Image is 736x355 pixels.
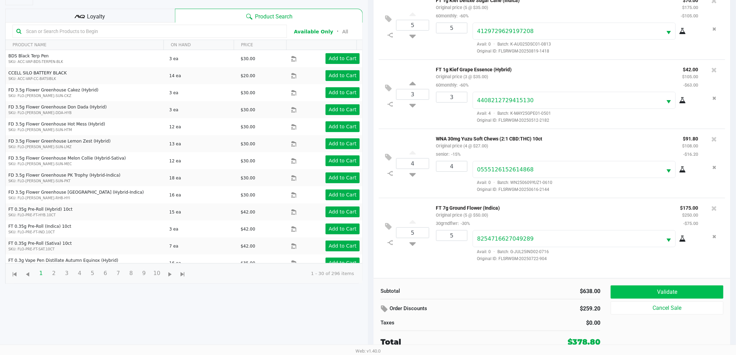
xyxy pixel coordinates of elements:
app-button-loader: Add to Cart [329,56,357,61]
span: Go to the previous page [21,266,34,280]
span: Avail: 4 Batch: K-MAY25GPE01-0501 [473,111,551,116]
button: Remove the package from the orderLine [710,23,719,35]
td: 3 ea [166,220,238,237]
span: Page 8 [125,267,138,280]
span: ᛫ [333,28,342,35]
td: 14 ea [166,67,238,84]
button: Add to Cart [326,207,360,217]
span: 4129729629197208 [477,28,534,34]
span: Go to the next page [163,266,177,280]
span: Original ID: FLSRWGM-20250819-1418 [473,48,698,54]
p: SKU: FLO-[PERSON_NAME]-RHB-HYI [8,195,163,201]
span: Original ID: FLSRWGM-20250616-2144 [473,186,698,193]
th: PRODUCT NAME [6,40,163,50]
button: Add to Cart [326,224,360,234]
span: Original ID: FLSRWGM-20250722-904 [473,256,698,262]
small: -$75.00 [683,221,698,226]
span: Page 5 [86,267,99,280]
div: Subtotal [381,287,485,295]
input: Scan or Search Products to Begin [23,26,283,37]
span: Go to the next page [166,270,175,279]
td: FT 0.3g Vape Pen Distillate Autumn Equinox (Hybrid) [6,255,166,272]
span: 0555126152614868 [477,166,534,173]
small: $175.00 [682,5,698,10]
span: Page 9 [137,267,151,280]
button: Add to Cart [326,258,360,268]
span: $30.00 [241,107,255,112]
button: Add to Cart [326,121,360,132]
td: 12 ea [166,118,238,135]
app-button-loader: Add to Cart [329,209,357,215]
div: $0.00 [496,319,600,327]
app-button-loader: Add to Cart [329,141,357,146]
span: $30.00 [241,142,255,146]
span: Product Search [255,13,293,21]
td: FD 3.5g Flower Greenhouse PK Trophy (Hybrid-Indica) [6,169,166,186]
small: 60monthly: [436,13,469,18]
inline-svg: Split item qty to new line [384,100,396,109]
app-button-loader: Add to Cart [329,192,357,197]
button: Add to Cart [326,189,360,200]
span: $30.00 [241,159,255,163]
button: Add to Cart [326,241,360,251]
div: $638.00 [496,287,600,296]
span: 4408212729415130 [477,97,534,104]
button: Add to Cart [326,87,360,98]
button: Select [662,92,675,108]
app-button-loader: Add to Cart [329,90,357,95]
span: Page 10 [150,267,163,280]
small: -$63.00 [683,82,698,88]
app-button-loader: Add to Cart [329,158,357,163]
span: $35.00 [241,261,255,266]
p: SKU: FLO-[PERSON_NAME]-SUN-CKZ [8,93,163,98]
div: Total [381,336,520,348]
inline-svg: Split item qty to new line [384,169,396,178]
span: -60% [458,13,469,18]
td: FD 3.5g Flower Greenhouse Don Dada (Hybrid) [6,101,166,118]
td: BDS Black Terp Pen [6,50,166,67]
button: Validate [611,285,723,299]
button: Select [662,23,675,39]
button: Add to Cart [326,172,360,183]
small: Original price (3 @ $35.00) [436,74,488,79]
div: Order Discounts [381,303,524,315]
p: SKU: ACC-VAP-BDS-TERPEN-BLK [8,59,163,64]
div: $259.20 [534,303,601,315]
th: PRICE [234,40,286,50]
small: $105.00 [682,74,698,79]
span: · [491,111,498,116]
span: Go to the first page [8,266,22,280]
button: Cancel Sale [611,301,723,315]
span: Go to the last page [179,270,187,279]
td: CCELL SILO BATTERY BLACK [6,67,166,84]
button: Add to Cart [326,155,360,166]
span: Avail: 0 Batch: G-JUL25IND02-0716 [473,249,549,254]
span: -15% [450,152,461,157]
p: SKU: FLO-PRE-FT-IND.10CT [8,229,163,235]
td: 18 ea [166,169,238,186]
button: Remove the package from the orderLine [710,92,719,105]
app-button-loader: Add to Cart [329,243,357,249]
td: 15 ea [166,203,238,220]
button: Remove the package from the orderLine [710,161,719,174]
span: Go to the first page [11,270,19,279]
button: All [342,28,348,35]
span: Loyalty [87,13,105,21]
span: -60% [458,82,469,88]
p: SKU: FLO-[PERSON_NAME]-DDA-HYB [8,110,163,115]
button: Add to Cart [326,70,360,81]
p: SKU: FLO-[PERSON_NAME]-SUN-LMZ [8,144,163,150]
inline-svg: Split item qty to new line [384,238,396,247]
td: 12 ea [166,152,238,169]
span: Avail: 0 Batch: WN250609YUZ1-0610 [473,180,553,185]
small: 30grndflwr: [436,221,470,226]
td: 3 ea [166,50,238,67]
p: SKU: FLO-PRE-FT-HYB.10CT [8,212,163,218]
app-button-loader: Add to Cart [329,124,357,129]
span: Page 6 [99,267,112,280]
div: Taxes [381,319,485,327]
p: SKU: ACC-VAP-CC-BATSIBLK [8,76,163,81]
p: $42.00 [682,65,698,72]
button: Select [662,231,675,247]
td: 16 ea [166,186,238,203]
